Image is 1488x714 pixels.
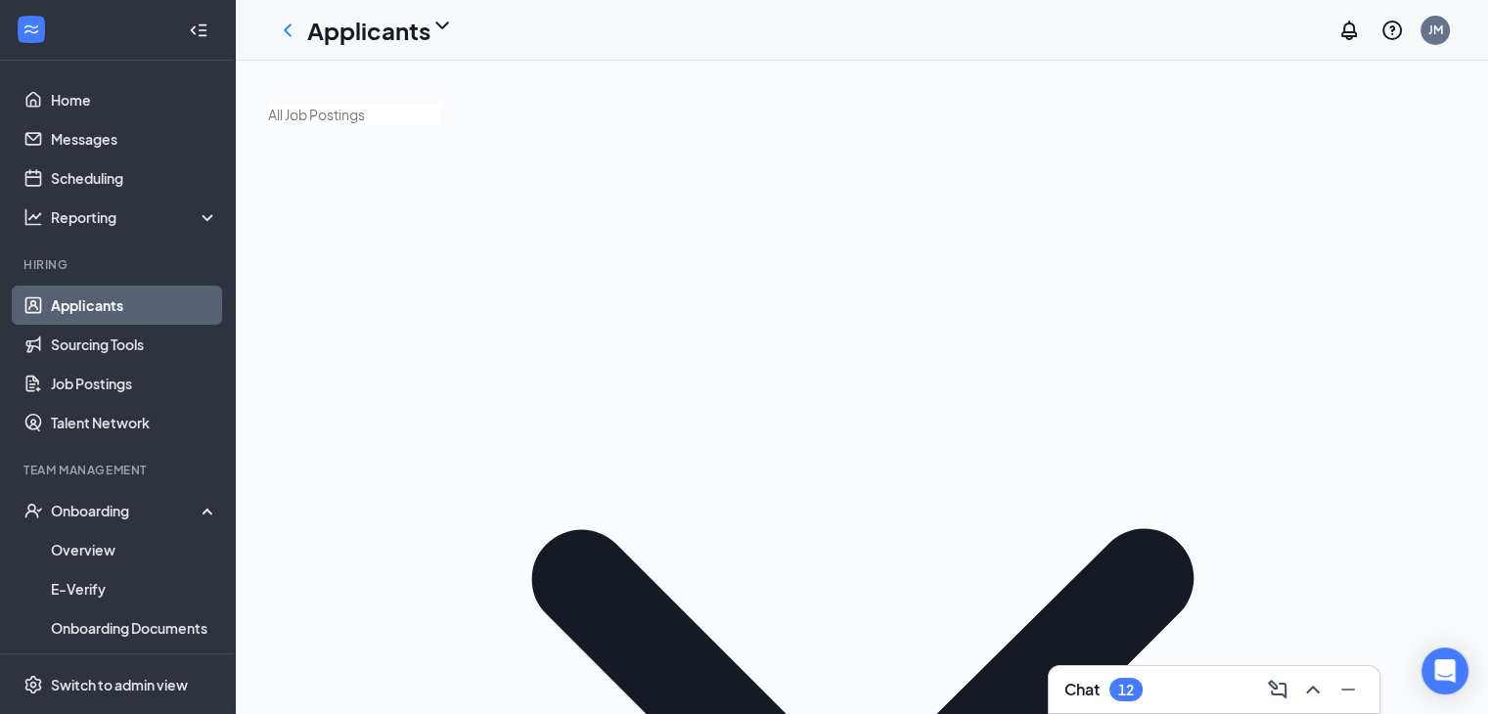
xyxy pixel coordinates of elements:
[23,675,43,694] svg: Settings
[23,207,43,227] svg: Analysis
[51,364,218,403] a: Job Postings
[51,608,218,647] a: Onboarding Documents
[23,462,214,478] div: Team Management
[1428,22,1443,38] div: JM
[51,501,202,520] div: Onboarding
[1064,679,1100,700] h3: Chat
[189,21,208,40] svg: Collapse
[23,501,43,520] svg: UserCheck
[1301,678,1325,701] svg: ChevronUp
[51,647,218,687] a: Activity log
[51,286,218,325] a: Applicants
[51,569,218,608] a: E-Verify
[1118,682,1134,698] div: 12
[22,20,41,39] svg: WorkstreamLogo
[1380,19,1404,42] svg: QuestionInfo
[51,119,218,158] a: Messages
[51,403,218,442] a: Talent Network
[1337,19,1361,42] svg: Notifications
[1297,674,1329,705] button: ChevronUp
[1421,647,1468,694] div: Open Intercom Messenger
[51,530,218,569] a: Overview
[23,256,214,273] div: Hiring
[51,325,218,364] a: Sourcing Tools
[1332,674,1364,705] button: Minimize
[1266,678,1289,701] svg: ComposeMessage
[1336,678,1360,701] svg: Minimize
[268,104,441,125] input: All Job Postings
[51,675,188,694] div: Switch to admin view
[1262,674,1293,705] button: ComposeMessage
[51,207,219,227] div: Reporting
[51,80,218,119] a: Home
[430,14,454,37] svg: ChevronDown
[51,158,218,198] a: Scheduling
[307,14,430,47] h1: Applicants
[276,19,299,42] svg: ChevronLeft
